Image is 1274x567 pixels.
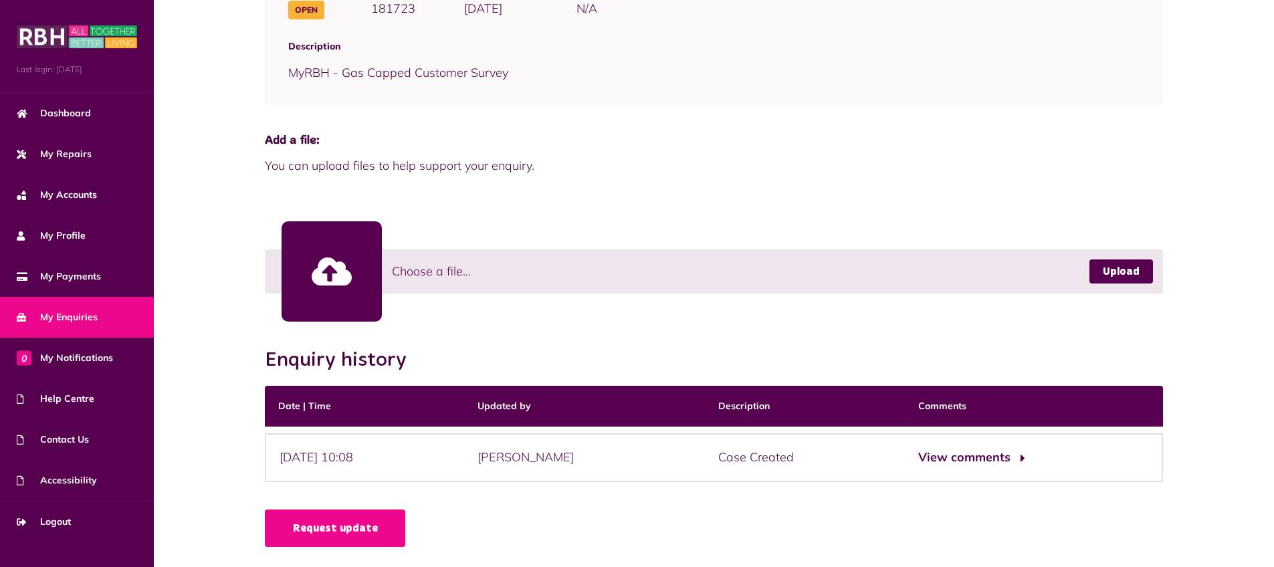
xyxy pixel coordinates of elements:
span: My Notifications [17,351,113,365]
span: Choose a file... [392,262,471,280]
span: My Enquiries [17,310,98,324]
span: Logout [17,515,71,529]
a: Upload [1089,259,1153,283]
div: Case Created [705,433,905,482]
div: [DATE] 10:08 [265,433,463,482]
span: Last login: [DATE] [17,64,137,76]
span: My Profile [17,229,86,243]
span: My Accounts [17,188,97,202]
span: Open [288,1,324,19]
span: 181723 [371,1,415,16]
span: My Payments [17,269,101,283]
span: Accessibility [17,473,97,487]
th: Date | Time [265,386,463,427]
span: 0 [17,350,31,365]
span: [DATE] [464,1,502,16]
span: Description [288,39,1139,53]
span: Help Centre [17,392,94,406]
span: My Repairs [17,147,92,161]
a: Request update [265,509,405,547]
img: MyRBH [17,23,137,50]
th: Comments [905,386,1163,427]
span: N/A [576,1,597,16]
div: [PERSON_NAME] [464,433,705,482]
span: You can upload files to help support your enquiry. [265,156,1162,175]
h2: Enquiry history [265,348,420,372]
span: Contact Us [17,433,89,447]
span: Add a file: [265,132,1162,150]
span: Dashboard [17,106,91,120]
span: MyRBH - Gas Capped Customer Survey [288,65,508,80]
th: Updated by [464,386,705,427]
button: View comments [918,448,1022,467]
th: Description [705,386,905,427]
